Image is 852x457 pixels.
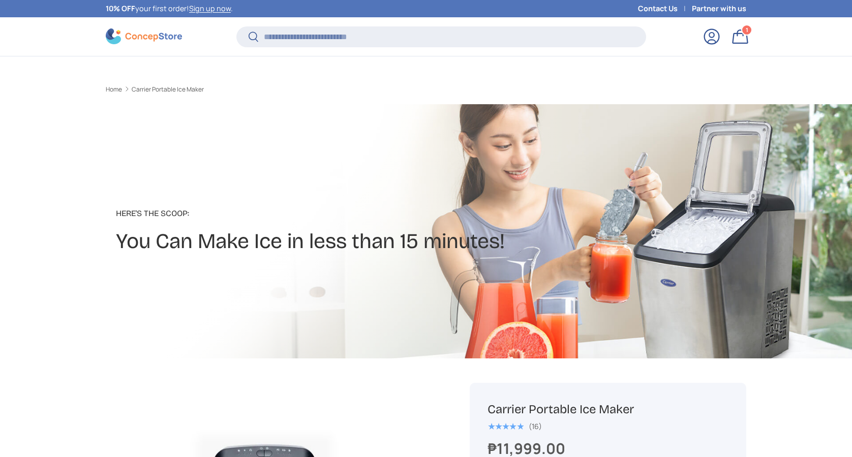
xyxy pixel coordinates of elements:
[529,422,542,430] div: (16)
[692,3,746,14] a: Partner with us
[106,28,182,44] img: ConcepStore
[132,86,204,93] a: Carrier Portable Ice Maker
[746,26,748,34] span: 1
[488,421,524,432] span: ★★★★★
[488,420,542,431] a: 5.0 out of 5.0 stars (16)
[488,402,728,417] h1: Carrier Portable Ice Maker
[189,4,231,13] a: Sign up now
[106,4,135,13] strong: 10% OFF
[106,3,233,14] p: your first order! .
[488,422,524,431] div: 5.0 out of 5.0 stars
[106,86,122,93] a: Home
[638,3,692,14] a: Contact Us
[106,85,445,94] nav: Breadcrumbs
[116,207,505,220] p: Here's the Scoop:
[116,228,505,255] h2: You Can Make Ice in less than 15 minutes!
